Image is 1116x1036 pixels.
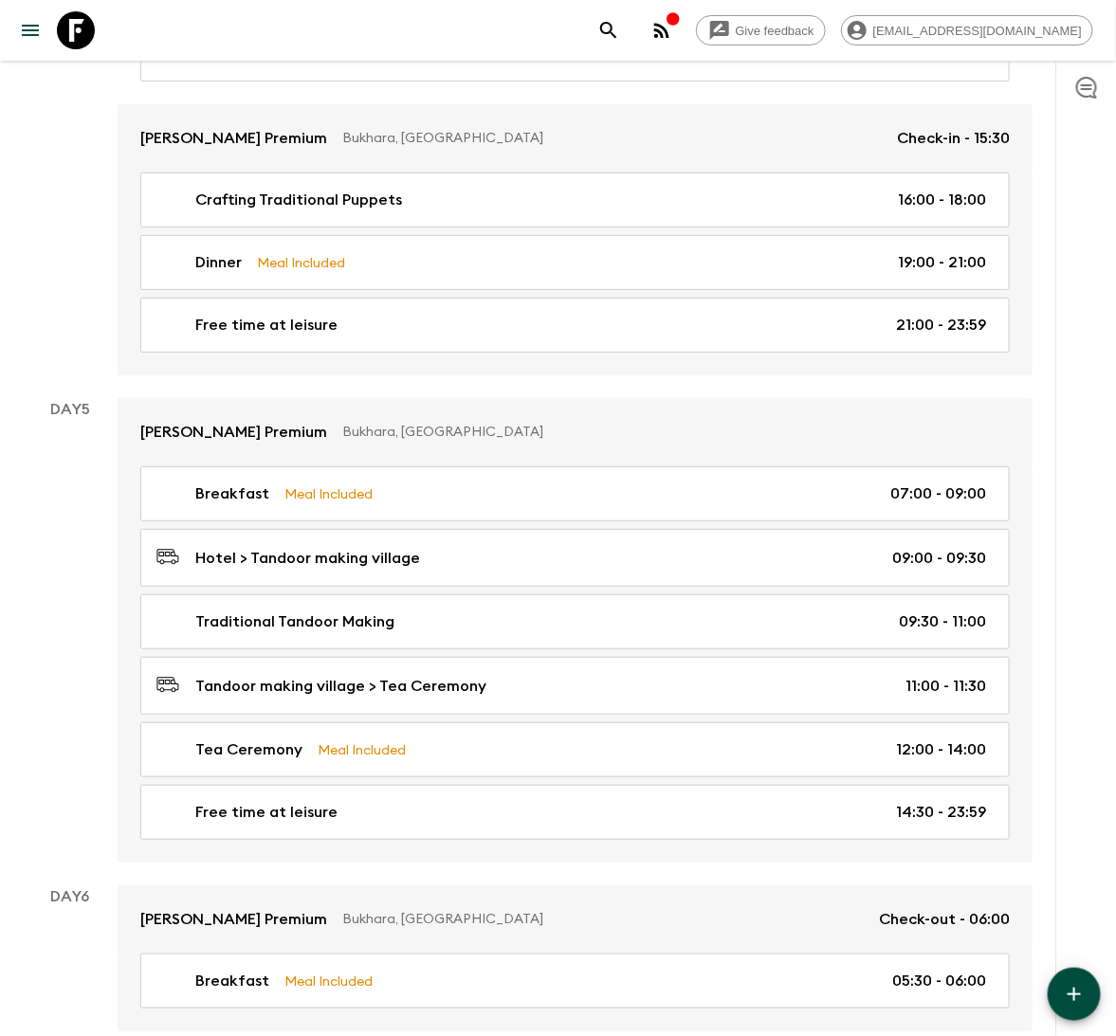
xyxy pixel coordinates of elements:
[140,529,1010,587] a: Hotel > Tandoor making village09:00 - 09:30
[879,908,1010,931] p: Check-out - 06:00
[896,801,986,824] p: 14:30 - 23:59
[195,251,242,274] p: Dinner
[898,189,986,211] p: 16:00 - 18:00
[140,298,1010,353] a: Free time at leisure21:00 - 23:59
[284,971,373,991] p: Meal Included
[140,785,1010,840] a: Free time at leisure14:30 - 23:59
[342,423,995,442] p: Bukhara, [GEOGRAPHIC_DATA]
[23,398,118,421] p: Day 5
[195,314,338,336] p: Free time at leisure
[118,104,1033,173] a: [PERSON_NAME] PremiumBukhara, [GEOGRAPHIC_DATA]Check-in - 15:30
[118,885,1033,954] a: [PERSON_NAME] PremiumBukhara, [GEOGRAPHIC_DATA]Check-out - 06:00
[195,738,302,761] p: Tea Ceremony
[899,610,986,633] p: 09:30 - 11:00
[896,738,986,761] p: 12:00 - 14:00
[195,189,402,211] p: Crafting Traditional Puppets
[11,11,49,49] button: menu
[195,801,338,824] p: Free time at leisure
[195,547,420,570] p: Hotel > Tandoor making village
[892,970,986,992] p: 05:30 - 06:00
[906,675,986,698] p: 11:00 - 11:30
[318,739,406,760] p: Meal Included
[140,908,327,931] p: [PERSON_NAME] Premium
[140,173,1010,227] a: Crafting Traditional Puppets16:00 - 18:00
[590,11,628,49] button: search adventures
[140,722,1010,777] a: Tea CeremonyMeal Included12:00 - 14:00
[892,547,986,570] p: 09:00 - 09:30
[342,910,864,929] p: Bukhara, [GEOGRAPHIC_DATA]
[863,24,1092,38] span: [EMAIL_ADDRESS][DOMAIN_NAME]
[140,657,1010,715] a: Tandoor making village > Tea Ceremony11:00 - 11:30
[195,970,269,992] p: Breakfast
[896,314,986,336] p: 21:00 - 23:59
[118,398,1033,466] a: [PERSON_NAME] PremiumBukhara, [GEOGRAPHIC_DATA]
[140,421,327,444] p: [PERSON_NAME] Premium
[140,127,327,150] p: [PERSON_NAME] Premium
[140,235,1010,290] a: DinnerMeal Included19:00 - 21:00
[140,594,1010,649] a: Traditional Tandoor Making09:30 - 11:00
[342,129,882,148] p: Bukhara, [GEOGRAPHIC_DATA]
[257,252,345,273] p: Meal Included
[284,483,373,504] p: Meal Included
[725,24,825,38] span: Give feedback
[898,251,986,274] p: 19:00 - 21:00
[140,466,1010,521] a: BreakfastMeal Included07:00 - 09:00
[195,675,486,698] p: Tandoor making village > Tea Ceremony
[696,15,826,45] a: Give feedback
[897,127,1010,150] p: Check-in - 15:30
[23,885,118,908] p: Day 6
[195,482,269,505] p: Breakfast
[140,954,1010,1009] a: BreakfastMeal Included05:30 - 06:00
[195,610,394,633] p: Traditional Tandoor Making
[841,15,1093,45] div: [EMAIL_ADDRESS][DOMAIN_NAME]
[890,482,986,505] p: 07:00 - 09:00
